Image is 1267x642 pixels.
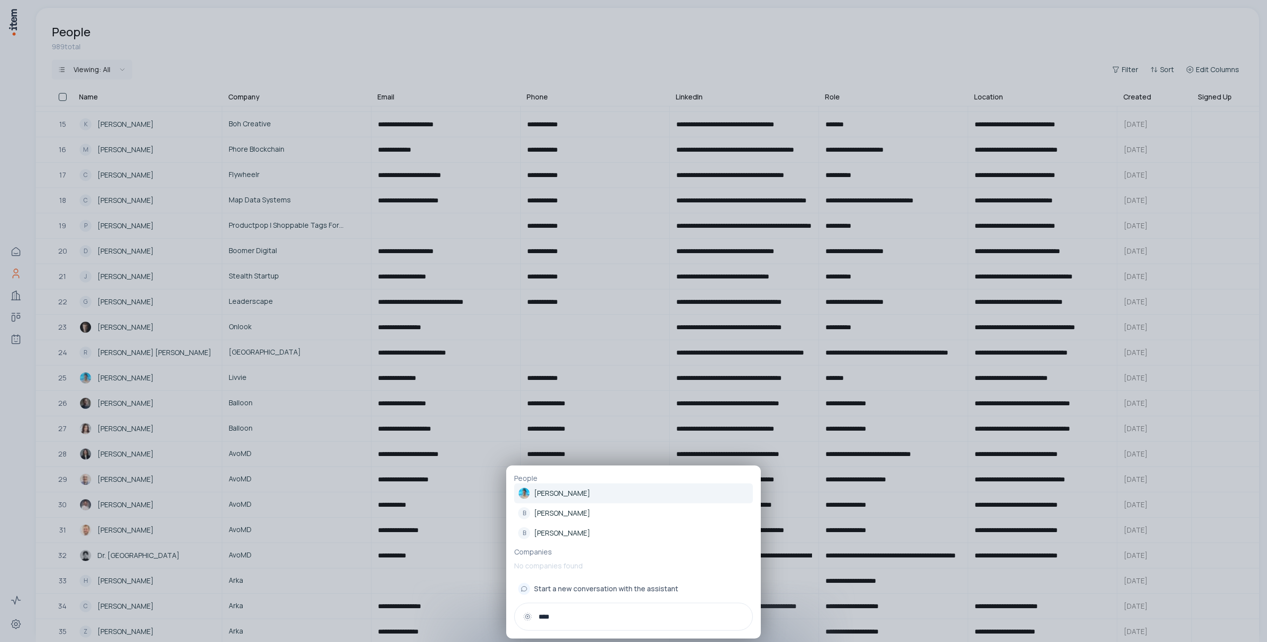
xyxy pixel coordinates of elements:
[514,547,753,557] p: Companies
[514,503,753,523] a: B[PERSON_NAME]
[534,488,590,498] p: [PERSON_NAME]
[534,528,590,538] p: [PERSON_NAME]
[518,527,530,539] div: B
[534,508,590,518] p: [PERSON_NAME]
[514,483,753,503] a: [PERSON_NAME]
[534,584,678,594] span: Start a new conversation with the assistant
[514,473,753,483] p: People
[514,523,753,543] a: B[PERSON_NAME]
[518,487,530,499] img: Bruno Santos
[506,465,761,639] div: PeopleBruno Santos[PERSON_NAME]B[PERSON_NAME]B[PERSON_NAME]CompaniesNo companies foundStart a new...
[518,507,530,519] div: B
[514,579,753,599] button: Start a new conversation with the assistant
[514,557,753,575] p: No companies found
